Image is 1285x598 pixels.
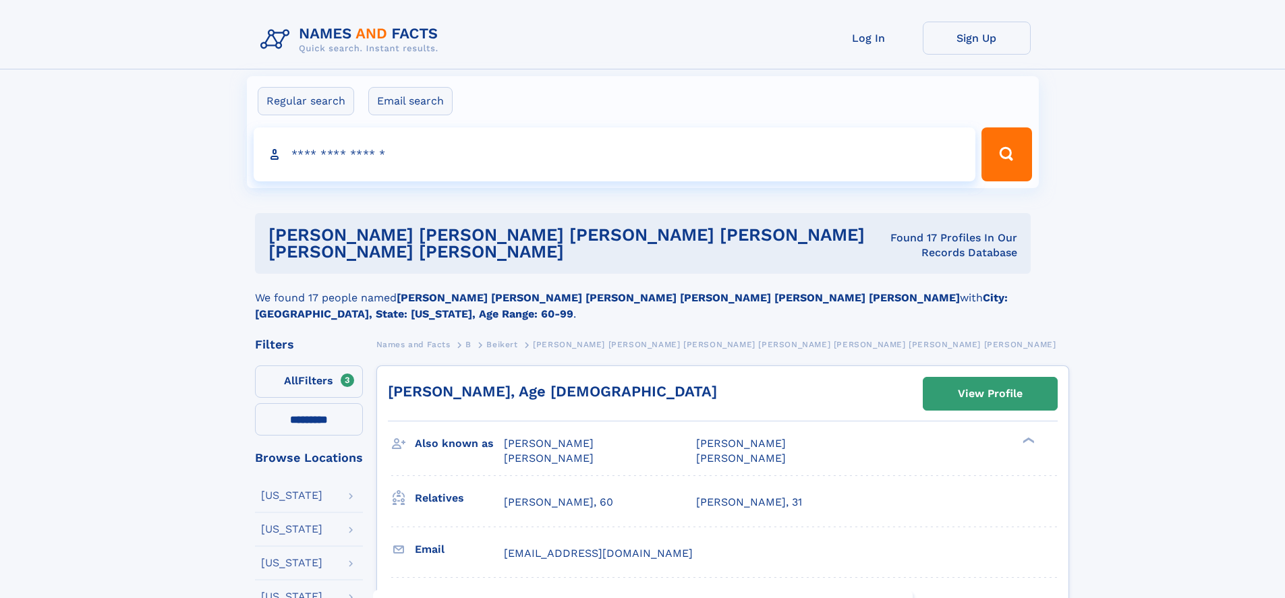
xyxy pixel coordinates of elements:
[268,227,867,260] h1: [PERSON_NAME] [PERSON_NAME] [PERSON_NAME] [PERSON_NAME] [PERSON_NAME] [PERSON_NAME]
[958,378,1023,409] div: View Profile
[504,547,693,560] span: [EMAIL_ADDRESS][DOMAIN_NAME]
[255,22,449,58] img: Logo Names and Facts
[415,538,504,561] h3: Email
[696,437,786,450] span: [PERSON_NAME]
[415,487,504,510] h3: Relatives
[981,127,1031,181] button: Search Button
[923,22,1031,55] a: Sign Up
[866,231,1017,260] div: Found 17 Profiles In Our Records Database
[255,452,363,464] div: Browse Locations
[486,336,517,353] a: Beikert
[696,495,802,510] a: [PERSON_NAME], 31
[368,87,453,115] label: Email search
[258,87,354,115] label: Regular search
[388,383,717,400] a: [PERSON_NAME], Age [DEMOGRAPHIC_DATA]
[486,340,517,349] span: Beikert
[923,378,1057,410] a: View Profile
[504,452,594,465] span: [PERSON_NAME]
[255,338,363,351] div: Filters
[465,340,472,349] span: B
[815,22,923,55] a: Log In
[261,524,322,535] div: [US_STATE]
[376,336,451,353] a: Names and Facts
[255,274,1031,322] div: We found 17 people named with .
[261,490,322,501] div: [US_STATE]
[465,336,472,353] a: B
[397,291,960,304] b: [PERSON_NAME] [PERSON_NAME] [PERSON_NAME] [PERSON_NAME] [PERSON_NAME] [PERSON_NAME]
[696,452,786,465] span: [PERSON_NAME]
[415,432,504,455] h3: Also known as
[254,127,976,181] input: search input
[255,291,1008,320] b: City: [GEOGRAPHIC_DATA], State: [US_STATE], Age Range: 60-99
[533,340,1056,349] span: [PERSON_NAME] [PERSON_NAME] [PERSON_NAME] [PERSON_NAME] [PERSON_NAME] [PERSON_NAME] [PERSON_NAME]
[255,365,363,398] label: Filters
[504,437,594,450] span: [PERSON_NAME]
[1020,436,1036,445] div: ❯
[504,495,613,510] a: [PERSON_NAME], 60
[284,374,298,387] span: All
[261,558,322,568] div: [US_STATE]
